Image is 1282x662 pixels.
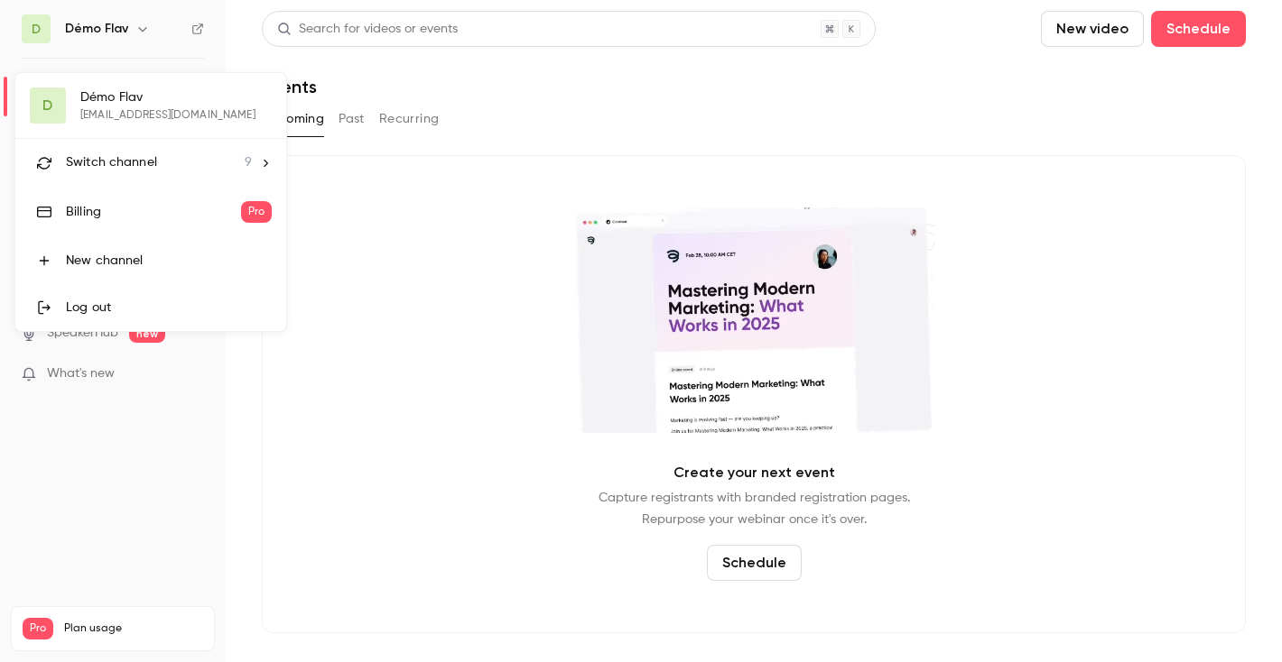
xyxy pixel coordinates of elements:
div: New channel [66,252,272,270]
div: Billing [66,203,241,221]
span: 9 [245,153,252,172]
span: Switch channel [66,153,157,172]
div: Log out [66,299,272,317]
span: Pro [241,201,272,223]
